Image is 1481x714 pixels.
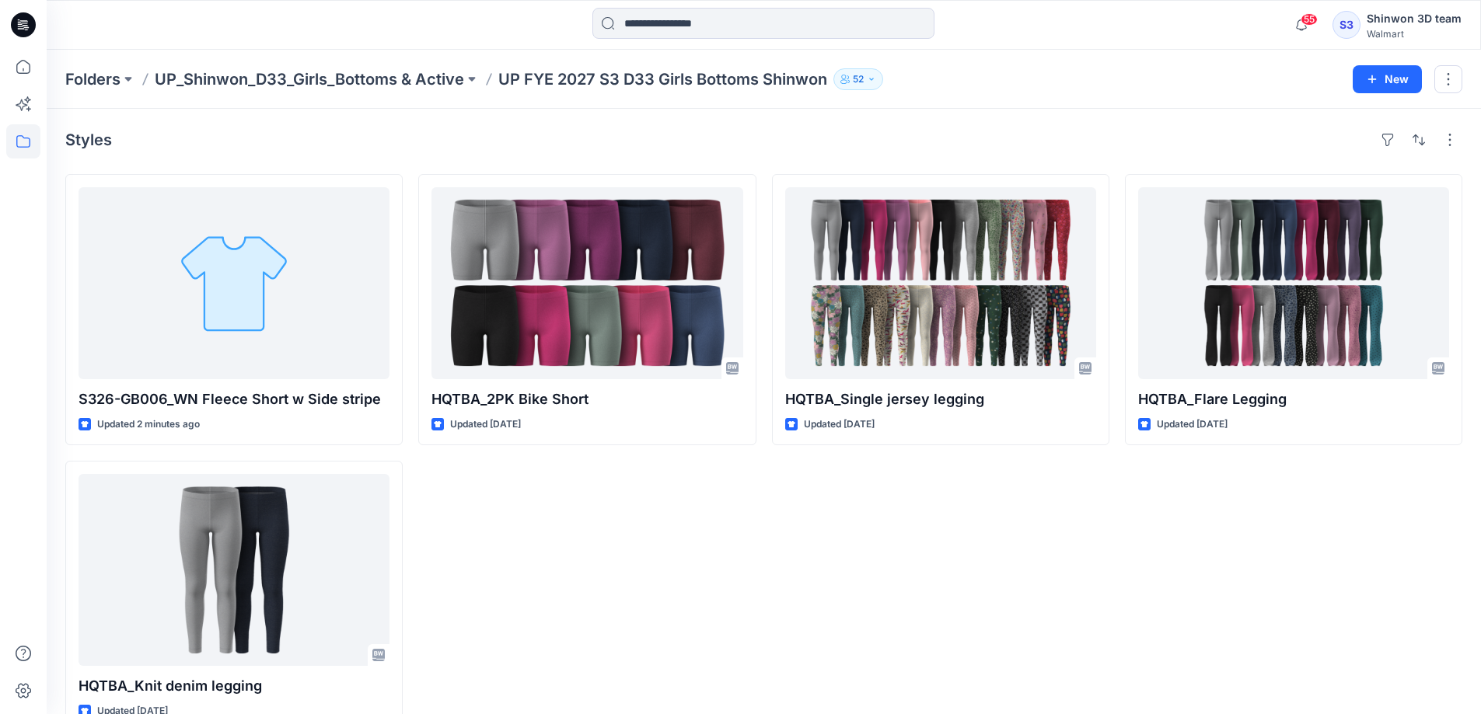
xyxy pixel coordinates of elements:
[1367,9,1462,28] div: Shinwon 3D team
[785,388,1096,410] p: HQTBA_Single jersey legging
[1138,388,1449,410] p: HQTBA_Flare Legging
[1333,11,1360,39] div: S3
[65,131,112,149] h4: Styles
[785,187,1096,379] a: HQTBA_Single jersey legging
[853,71,864,88] p: 52
[79,474,389,666] a: HQTBA_Knit denim legging
[1138,187,1449,379] a: HQTBA_Flare Legging
[97,416,200,433] p: Updated 2 minutes ago
[431,388,742,410] p: HQTBA_2PK Bike Short
[79,187,389,379] a: S326-GB006_WN Fleece Short w Side stripe
[65,68,121,90] a: Folders
[833,68,883,90] button: 52
[1367,28,1462,40] div: Walmart
[804,416,875,433] p: Updated [DATE]
[450,416,521,433] p: Updated [DATE]
[498,68,827,90] p: UP FYE 2027 S3 D33 Girls Bottoms Shinwon
[155,68,464,90] a: UP_Shinwon_D33_Girls_Bottoms & Active
[79,675,389,697] p: HQTBA_Knit denim legging
[1353,65,1422,93] button: New
[1301,13,1318,26] span: 55
[1157,416,1228,433] p: Updated [DATE]
[431,187,742,379] a: HQTBA_2PK Bike Short
[79,388,389,410] p: S326-GB006_WN Fleece Short w Side stripe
